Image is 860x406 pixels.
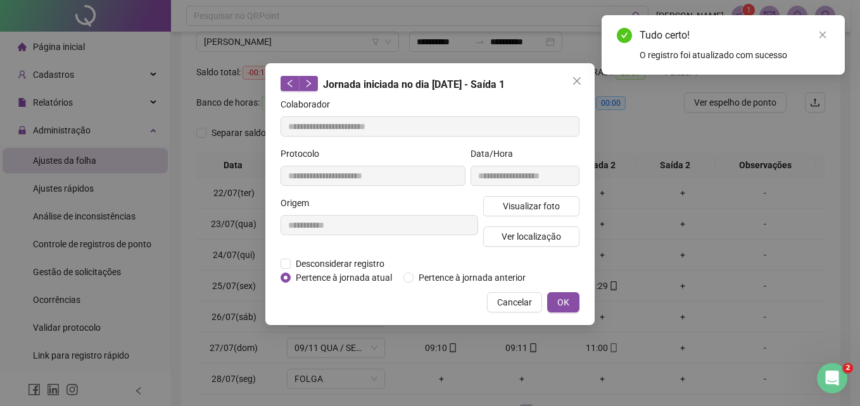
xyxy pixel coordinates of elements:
[281,76,579,92] div: Jornada iniciada no dia [DATE] - Saída 1
[286,79,294,88] span: left
[497,295,532,309] span: Cancelar
[281,76,300,91] button: left
[817,363,847,393] iframe: Intercom live chat
[483,226,579,247] button: Ver localização
[640,48,830,62] div: O registro foi atualizado com sucesso
[299,76,318,91] button: right
[281,196,317,210] label: Origem
[291,257,389,271] span: Desconsiderar registro
[843,363,853,373] span: 2
[640,28,830,43] div: Tudo certo!
[617,28,632,43] span: check-circle
[291,271,397,285] span: Pertence à jornada atual
[547,292,579,312] button: OK
[304,79,313,88] span: right
[471,147,521,161] label: Data/Hora
[503,199,560,213] span: Visualizar foto
[816,28,830,42] a: Close
[414,271,531,285] span: Pertence à jornada anterior
[502,230,561,243] span: Ver localização
[818,30,827,39] span: close
[567,71,587,91] button: Close
[572,76,582,86] span: close
[487,292,542,312] button: Cancelar
[281,147,327,161] label: Protocolo
[483,196,579,216] button: Visualizar foto
[557,295,569,309] span: OK
[281,97,338,111] label: Colaborador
